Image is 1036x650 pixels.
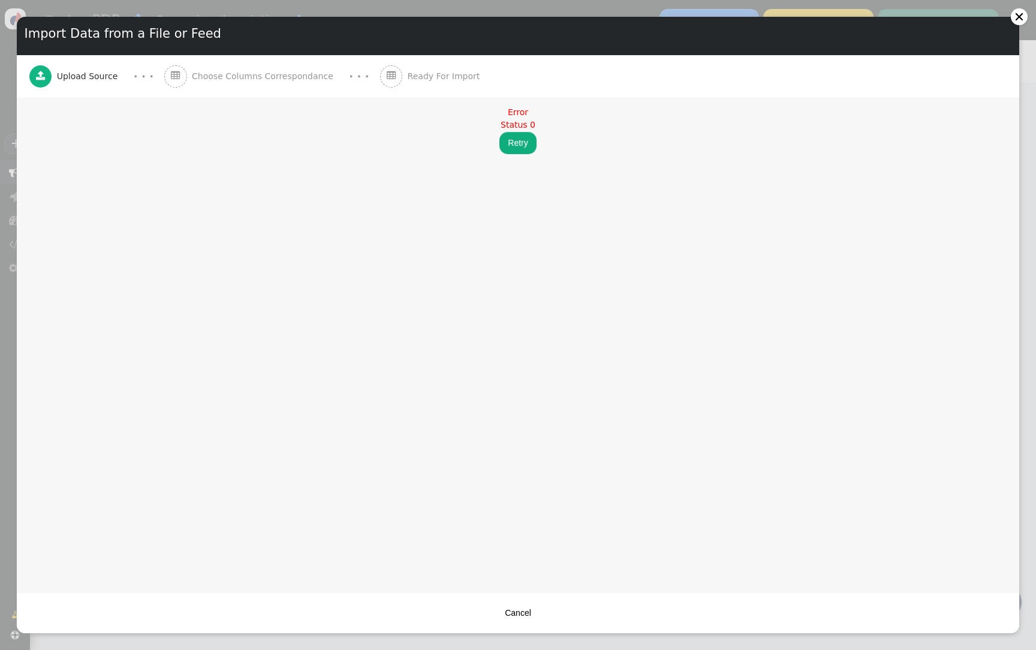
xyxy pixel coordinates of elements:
span:  [36,71,46,80]
div: Status 0 [25,119,1011,131]
div: Import Data from a File or Feed [17,17,1019,51]
span: Upload Source [57,70,123,83]
div: · · · [134,68,153,85]
span:  [171,71,180,80]
a:  Ready For Import [380,55,507,98]
button: Cancel [496,602,540,624]
a:  Upload Source · · · [29,55,164,98]
span: Ready For Import [408,70,485,83]
button: Retry [499,132,536,154]
div: · · · [349,68,369,85]
span: Choose Columns Correspondance [192,70,338,83]
a:  Choose Columns Correspondance · · · [164,55,380,98]
span:  [387,71,396,80]
div: Error [17,98,1019,163]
